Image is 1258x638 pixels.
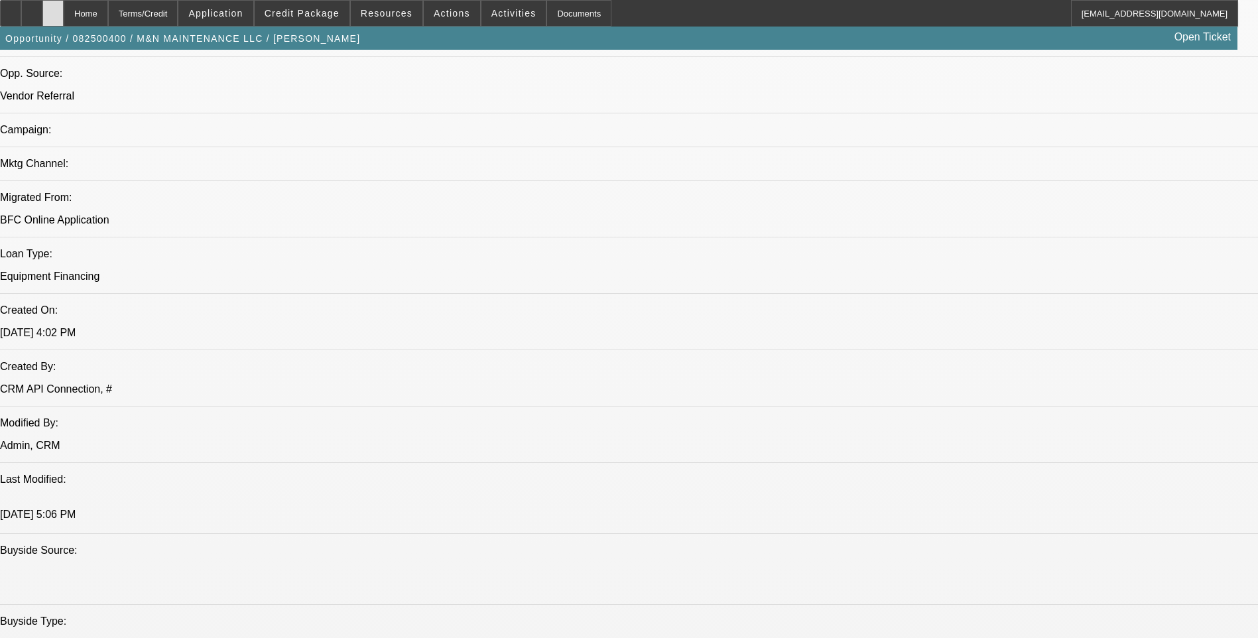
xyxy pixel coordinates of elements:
[491,8,536,19] span: Activities
[265,8,340,19] span: Credit Package
[178,1,253,26] button: Application
[351,1,422,26] button: Resources
[255,1,349,26] button: Credit Package
[434,8,470,19] span: Actions
[1169,26,1236,48] a: Open Ticket
[481,1,546,26] button: Activities
[424,1,480,26] button: Actions
[5,33,360,44] span: Opportunity / 082500400 / M&N MAINTENANCE LLC / [PERSON_NAME]
[188,8,243,19] span: Application
[361,8,412,19] span: Resources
